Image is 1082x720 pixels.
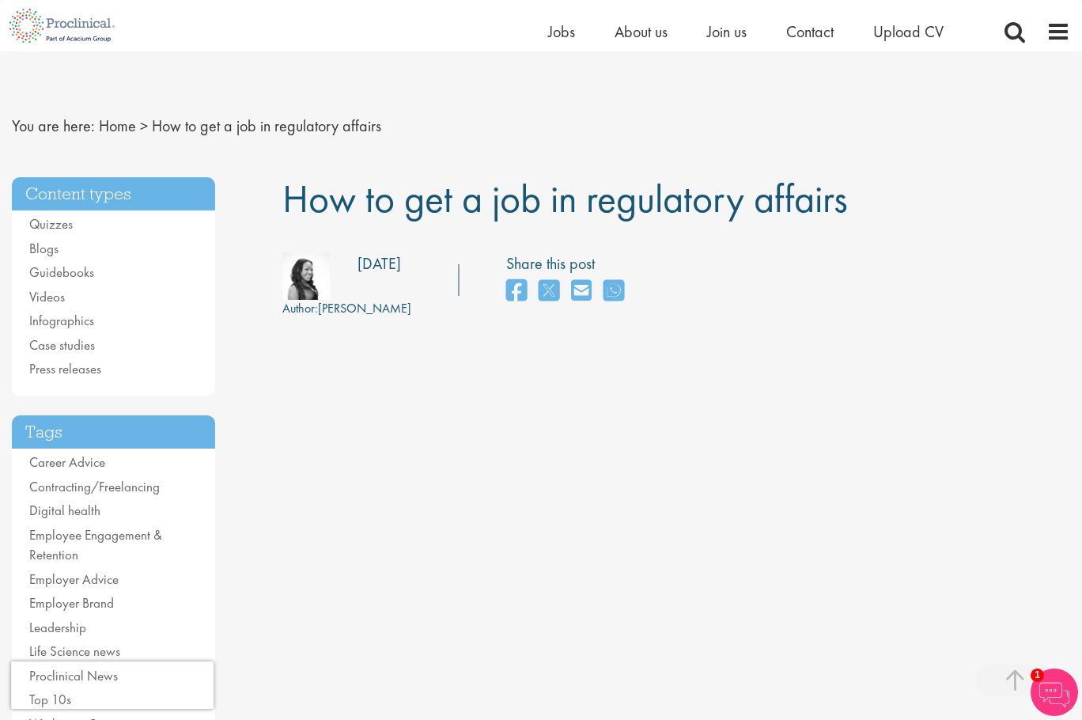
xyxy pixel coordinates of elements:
div: [DATE] [358,252,401,275]
a: About us [615,21,668,42]
span: Author: [282,300,318,316]
a: Infographics [29,312,94,329]
a: share on whats app [603,275,624,309]
a: Employer Brand [29,594,114,612]
a: Case studies [29,336,95,354]
h3: Content types [12,177,215,211]
a: Employee Engagement & Retention [29,526,162,564]
a: Quizzes [29,215,73,233]
a: Press releases [29,360,101,377]
a: Jobs [548,21,575,42]
span: > [140,116,148,136]
a: Join us [707,21,747,42]
h3: Tags [12,415,215,449]
a: share on facebook [506,275,527,309]
span: You are here: [12,116,95,136]
a: Leadership [29,619,86,636]
a: share on email [571,275,592,309]
a: Life Science news [29,642,120,660]
a: Contracting/Freelancing [29,478,160,495]
a: breadcrumb link [99,116,136,136]
span: 1 [1031,669,1044,682]
a: Videos [29,288,65,305]
a: Guidebooks [29,263,94,281]
a: Upload CV [873,21,944,42]
a: share on twitter [539,275,559,309]
a: Career Advice [29,453,105,471]
a: Employer Advice [29,570,119,588]
iframe: reCAPTCHA [11,661,214,709]
a: Blogs [29,240,59,257]
span: How to get a job in regulatory affairs [152,116,381,136]
img: Chatbot [1031,669,1078,716]
img: 383e1147-3b0e-4ab7-6ae9-08d7f17c413d [282,252,330,300]
span: How to get a job in regulatory affairs [282,173,848,224]
a: Contact [786,21,834,42]
a: Digital health [29,502,100,519]
label: Share this post [506,252,632,275]
iframe: How to get a job in regulatory affairs [282,362,915,711]
div: [PERSON_NAME] [282,300,411,318]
